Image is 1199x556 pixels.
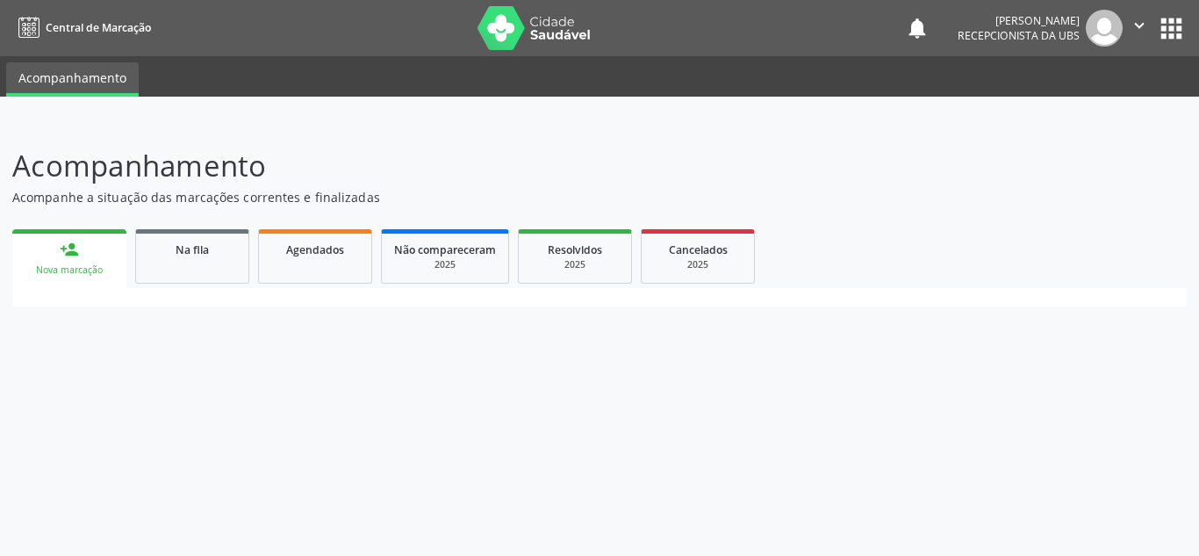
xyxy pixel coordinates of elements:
[669,242,728,257] span: Cancelados
[394,258,496,271] div: 2025
[1156,13,1187,44] button: apps
[6,62,139,97] a: Acompanhamento
[548,242,602,257] span: Resolvidos
[531,258,619,271] div: 2025
[176,242,209,257] span: Na fila
[286,242,344,257] span: Agendados
[654,258,742,271] div: 2025
[1130,16,1149,35] i: 
[958,28,1080,43] span: Recepcionista da UBS
[958,13,1080,28] div: [PERSON_NAME]
[12,188,835,206] p: Acompanhe a situação das marcações correntes e finalizadas
[46,20,151,35] span: Central de Marcação
[12,13,151,42] a: Central de Marcação
[60,240,79,259] div: person_add
[1123,10,1156,47] button: 
[394,242,496,257] span: Não compareceram
[1086,10,1123,47] img: img
[25,264,114,277] div: Nova marcação
[12,144,835,188] p: Acompanhamento
[905,16,930,40] button: notifications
